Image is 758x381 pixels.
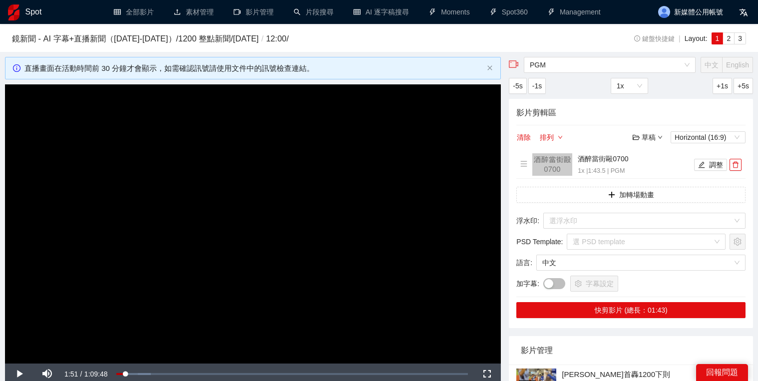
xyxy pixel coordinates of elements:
[675,132,742,143] span: Horizontal (16:9)
[734,78,753,94] button: +5s
[64,370,78,378] span: 1:51
[530,57,690,72] span: PGM
[539,131,563,143] button: 排列down
[634,35,641,42] span: info-circle
[516,131,531,143] button: 清除
[608,191,615,199] span: plus
[516,215,539,226] span: 浮水印 :
[558,135,563,141] span: down
[259,34,266,43] span: /
[80,370,82,378] span: /
[294,8,334,16] a: search片段搜尋
[685,34,708,42] span: Layout:
[528,78,546,94] button: -1s
[617,78,642,93] span: 1x
[717,80,728,91] span: +1s
[12,32,581,45] h3: 鏡新聞 - AI 字幕+直播新聞（[DATE]-[DATE]） / 1200 整點新聞 / [DATE] 12:00 /
[730,161,741,168] span: delete
[516,236,563,247] span: PSD Template :
[520,160,527,167] span: menu
[354,8,409,16] a: tableAI 逐字稿搜尋
[705,61,719,69] span: 中文
[738,80,749,91] span: +5s
[513,80,522,91] span: -5s
[698,161,705,169] span: edit
[84,370,108,378] span: 1:09:48
[716,34,720,42] span: 1
[114,8,154,16] a: table全部影片
[542,255,740,270] span: 中文
[429,8,470,16] a: thunderboltMoments
[713,78,732,94] button: +1s
[521,336,741,365] div: 影片管理
[116,373,468,375] div: Progress Bar
[727,34,731,42] span: 2
[696,364,748,381] div: 回報問題
[24,62,483,74] div: 直播畫面在活動時間前 30 分鐘才會顯示，如需確認訊號請使用文件中的訊號檢查連結。
[174,8,214,16] a: upload素材管理
[532,80,542,91] span: -1s
[516,278,539,289] span: 加字幕 :
[679,34,681,42] span: |
[730,234,746,250] button: setting
[548,8,601,16] a: thunderboltManagement
[532,153,572,176] img: 160x90.png
[738,34,742,42] span: 3
[8,4,19,20] img: logo
[633,132,663,143] div: 草稿
[509,59,519,69] span: video-camera
[578,166,692,176] p: 1x | 1:43.5 | PGM
[13,64,20,72] span: info-circle
[516,187,746,203] button: plus加轉場動畫
[658,135,663,140] span: down
[634,35,675,42] span: 鍵盤快捷鍵
[234,8,274,16] a: video-camera影片管理
[726,61,749,69] span: English
[570,276,618,292] button: setting字幕設定
[516,302,746,318] button: 快剪影片 (總長：01:43)
[730,159,742,171] button: delete
[578,153,692,164] h4: 酒醉當街毆0700
[516,106,746,119] h4: 影片剪輯區
[633,134,640,141] span: folder-open
[509,78,526,94] button: -5s
[658,6,670,18] img: avatar
[516,257,532,268] span: 語言 :
[5,84,501,364] div: Video Player
[490,8,528,16] a: thunderboltSpot360
[487,65,493,71] button: close
[694,159,727,171] button: edit調整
